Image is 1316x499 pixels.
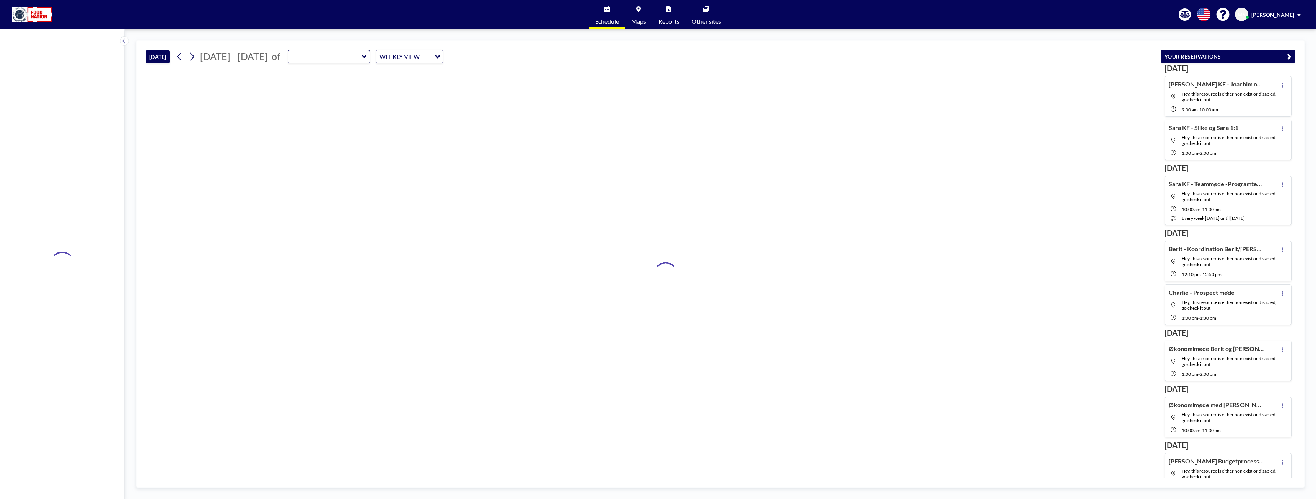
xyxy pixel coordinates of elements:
img: organization-logo [12,7,52,22]
span: Hey, this resource is either non exist or disabled, go check it out [1182,356,1277,367]
span: Schedule [595,18,619,24]
span: 10:00 AM [1182,427,1200,433]
span: 10:00 AM [1199,107,1218,112]
div: Search for option [376,50,443,63]
span: - [1198,371,1200,377]
span: of [272,50,280,62]
h4: Sara KF - Teammøde -Programteam [1169,180,1264,188]
span: WEEKLY VIEW [378,52,421,62]
h4: Charlie - Prospect møde [1169,289,1235,296]
span: 2:00 PM [1200,371,1216,377]
span: 1:00 PM [1182,371,1198,377]
span: - [1198,107,1199,112]
span: MS [1238,11,1246,18]
span: 12:50 PM [1202,271,1222,277]
button: [DATE] [146,50,170,63]
span: - [1198,315,1200,321]
span: Hey, this resource is either non exist or disabled, go check it out [1182,468,1277,479]
h4: [PERSON_NAME] Budgetprocesser med [PERSON_NAME] [1169,457,1264,465]
span: - [1200,427,1202,433]
span: - [1200,206,1202,212]
h4: Berit - Koordination Berit/[PERSON_NAME] [1169,245,1264,253]
span: Hey, this resource is either non exist or disabled, go check it out [1182,91,1277,102]
span: - [1201,271,1202,277]
span: Hey, this resource is either non exist or disabled, go check it out [1182,135,1277,146]
span: [PERSON_NAME] [1251,11,1294,18]
span: 12:10 PM [1182,271,1201,277]
span: 10:00 AM [1182,206,1200,212]
h3: [DATE] [1165,163,1292,173]
h4: Økonomimøde med [PERSON_NAME] [1169,401,1264,409]
h4: Økonomimøde Berit og [PERSON_NAME] [1169,345,1264,353]
h3: [DATE] [1165,440,1292,450]
span: 1:00 PM [1182,315,1198,321]
span: 2:00 PM [1200,150,1216,156]
span: [DATE] - [DATE] [200,50,268,62]
span: Reports [658,18,679,24]
span: 1:30 PM [1200,315,1216,321]
span: 9:00 AM [1182,107,1198,112]
button: YOUR RESERVATIONS [1161,50,1295,63]
h3: [DATE] [1165,228,1292,238]
h3: [DATE] [1165,63,1292,73]
span: 11:00 AM [1202,206,1221,212]
input: Search for option [422,52,430,62]
span: Hey, this resource is either non exist or disabled, go check it out [1182,299,1277,311]
span: - [1198,150,1200,156]
span: Maps [631,18,646,24]
h4: Sara KF - Silke og Sara 1:1 [1169,124,1238,132]
span: 11:30 AM [1202,427,1221,433]
h3: [DATE] [1165,384,1292,394]
span: Hey, this resource is either non exist or disabled, go check it out [1182,412,1277,423]
span: 1:00 PM [1182,150,1198,156]
span: Other sites [692,18,721,24]
span: Hey, this resource is either non exist or disabled, go check it out [1182,256,1277,267]
h4: [PERSON_NAME] KF - Joachim og [PERSON_NAME] [1169,80,1264,88]
span: every week [DATE] until [DATE] [1182,215,1245,221]
h3: [DATE] [1165,328,1292,338]
span: Hey, this resource is either non exist or disabled, go check it out [1182,191,1277,202]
